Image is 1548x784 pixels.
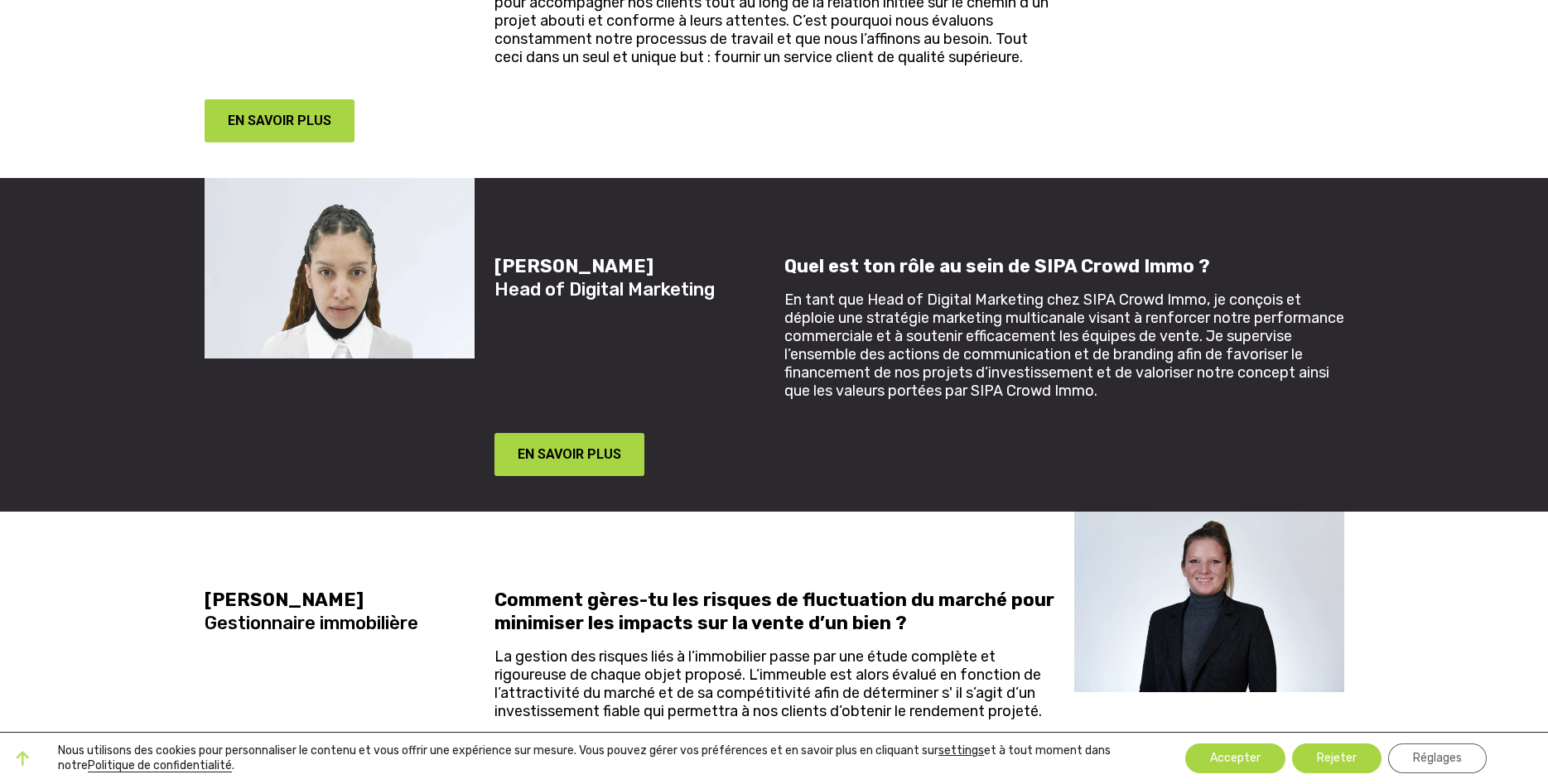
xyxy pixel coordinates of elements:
button: Réglages [1388,743,1487,773]
h5: Head of Digital Marketing [494,255,764,301]
button: EN SAVOIR PLUS [494,433,645,476]
strong: Comment gères-tu les risques de fluctuation du marché pour minimiser les impacts sur la vente d’u... [494,589,1054,634]
img: Valérie Blanc [1074,512,1344,692]
button: settings [938,743,984,758]
strong: Quel est ton rôle au sein de SIPA Crowd Immo ? [784,255,1210,277]
button: EN SAVOIR PLUS [205,99,355,142]
p: En tant que Head of Digital Marketing chez SIPA Crowd Immo, je conçois et déploie une stratégie m... [784,291,1344,400]
iframe: Chat Widget [1465,705,1548,784]
h5: Gestionnaire immobilière [205,589,475,635]
a: Politique de confidentialité [88,758,232,772]
strong: [PERSON_NAME] [494,255,653,277]
button: Accepter [1185,743,1285,773]
button: Rejeter [1292,743,1382,773]
p: Nous utilisons des cookies pour personnaliser le contenu et vous offrir une expérience sur mesure... [58,743,1136,773]
div: Widget de chat [1465,705,1548,784]
p: La gestion des risques liés à l’immobilier passe par une étude complète et rigoureuse de chaque o... [494,647,1054,720]
strong: [PERSON_NAME] [205,589,364,611]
